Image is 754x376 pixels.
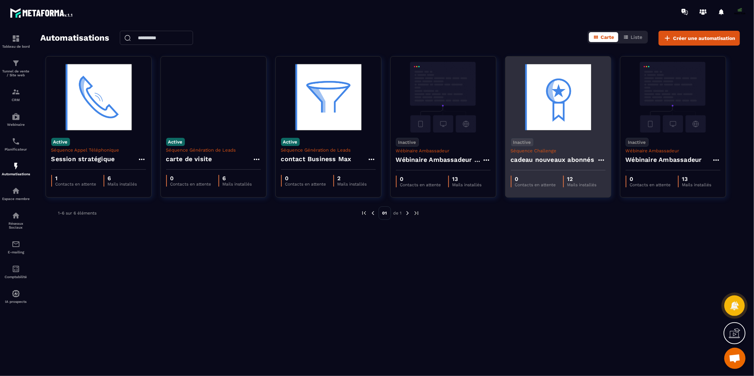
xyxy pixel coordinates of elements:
p: 01 [379,206,391,220]
img: prev [370,210,376,216]
p: Active [281,138,300,146]
img: automations [12,187,20,195]
img: formation [12,34,20,43]
p: Mails installés [108,182,137,187]
a: accountantaccountantComptabilité [2,259,30,284]
p: Mails installés [682,182,712,187]
span: Créer une automatisation [673,35,735,42]
p: Mails installés [452,182,482,187]
p: Webinaire [2,123,30,127]
img: automation-background [281,62,376,133]
h2: Automatisations [40,31,109,46]
p: Contacts en attente [55,182,97,187]
a: emailemailE-mailing [2,235,30,259]
a: social-networksocial-networkRéseaux Sociaux [2,206,30,235]
p: Mails installés [567,182,597,187]
p: 2 [338,175,367,182]
a: schedulerschedulerPlanificateur [2,132,30,157]
p: E-mailing [2,250,30,254]
img: social-network [12,211,20,220]
p: Tableau de bord [2,45,30,48]
a: formationformationCRM [2,82,30,107]
img: scheduler [12,137,20,146]
img: formation [12,88,20,96]
img: logo [10,6,74,19]
p: Mails installés [338,182,367,187]
img: automation-background [626,62,720,133]
img: automation-background [166,62,261,133]
p: Contacts en attente [630,182,671,187]
a: automationsautomationsEspace membre [2,181,30,206]
p: Séquence Génération de Leads [166,147,261,153]
p: Contacts en attente [400,182,441,187]
img: prev [361,210,367,216]
img: next [413,210,420,216]
h4: Session stratégique [51,154,115,164]
p: Contacts en attente [285,182,326,187]
img: formation [12,59,20,67]
a: formationformationTableau de bord [2,29,30,54]
p: 0 [630,176,671,182]
img: automations [12,162,20,170]
img: next [404,210,411,216]
p: 0 [515,176,556,182]
span: Carte [601,34,614,40]
p: Automatisations [2,172,30,176]
p: de 1 [393,210,402,216]
p: Wébinaire Ambassadeur [626,148,720,153]
button: Carte [589,32,618,42]
p: Active [51,138,70,146]
p: Contacts en attente [170,182,211,187]
p: Planificateur [2,147,30,151]
p: IA prospects [2,300,30,304]
img: automation-background [396,62,491,133]
p: Réseaux Sociaux [2,222,30,229]
h4: contact Business Max [281,154,351,164]
p: 0 [285,175,326,182]
img: automation-background [511,62,606,133]
a: Ouvrir le chat [724,348,746,369]
p: CRM [2,98,30,102]
h4: cadeau nouveaux abonnés [511,155,595,165]
img: accountant [12,265,20,273]
p: 13 [682,176,712,182]
p: Contacts en attente [515,182,556,187]
img: email [12,240,20,248]
h4: Wébinaire Ambassadeur [626,155,702,165]
p: Active [166,138,185,146]
p: Séquence Challenge [511,148,606,153]
p: Tunnel de vente / Site web [2,69,30,77]
img: automations [12,112,20,121]
a: automationsautomationsAutomatisations [2,157,30,181]
p: Wébinaire Ambassadeur [396,148,491,153]
p: 12 [567,176,597,182]
p: 1-6 sur 6 éléments [58,211,97,216]
p: 0 [170,175,211,182]
p: Mails installés [223,182,252,187]
p: 1 [55,175,97,182]
p: Séquence Appel Téléphonique [51,147,146,153]
p: 13 [452,176,482,182]
a: automationsautomationsWebinaire [2,107,30,132]
button: Créer une automatisation [659,31,740,46]
p: 6 [223,175,252,182]
p: Séquence Génération de Leads [281,147,376,153]
button: Liste [619,32,647,42]
p: Comptabilité [2,275,30,279]
h4: Wébinaire Ambassadeur - Copy [396,155,482,165]
p: 0 [400,176,441,182]
p: Inactive [396,138,419,147]
p: Inactive [511,138,534,147]
p: 6 [108,175,137,182]
img: automations [12,289,20,298]
img: automation-background [51,62,146,133]
h4: carte de visite [166,154,212,164]
span: Liste [631,34,642,40]
p: Inactive [626,138,649,147]
a: formationformationTunnel de vente / Site web [2,54,30,82]
p: Espace membre [2,197,30,201]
